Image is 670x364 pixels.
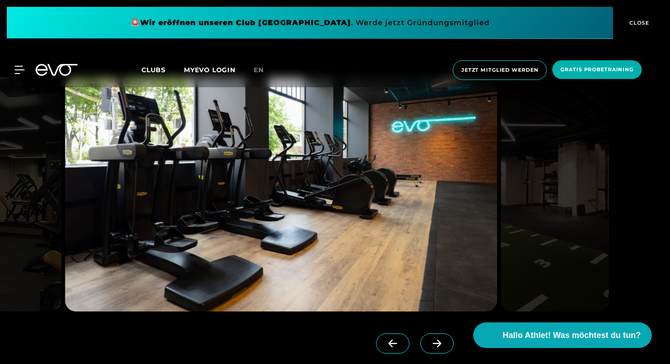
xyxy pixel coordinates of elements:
a: Clubs [141,65,184,74]
a: en [254,65,275,75]
span: en [254,66,264,74]
span: Hallo Athlet! Was möchtest du tun? [502,329,641,342]
a: Jetzt Mitglied werden [450,60,550,80]
button: CLOSE [613,7,663,39]
span: Clubs [141,66,166,74]
a: Gratis Probetraining [550,60,644,80]
img: evofitness [65,77,497,311]
span: Gratis Probetraining [560,66,633,74]
img: evofitness [501,77,609,311]
span: CLOSE [627,19,649,27]
button: Hallo Athlet! Was möchtest du tun? [473,322,652,348]
a: MYEVO LOGIN [184,66,236,74]
span: Jetzt Mitglied werden [461,66,538,74]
